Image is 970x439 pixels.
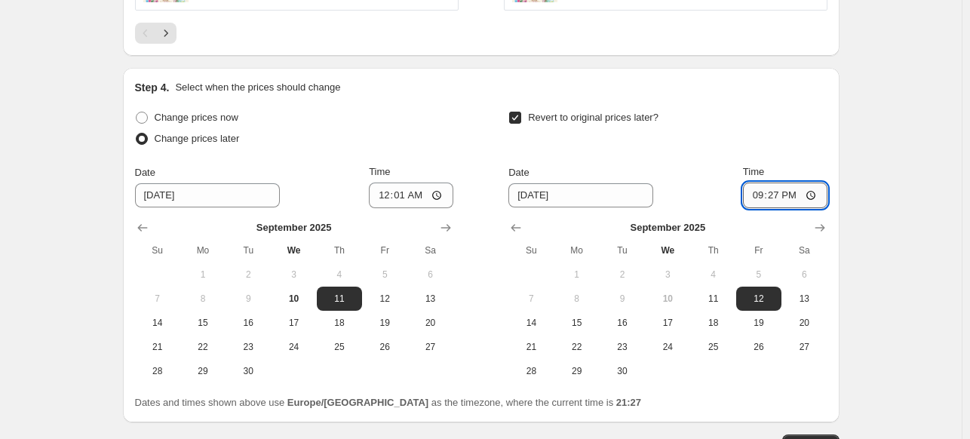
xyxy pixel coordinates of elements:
span: 4 [696,269,729,281]
span: 17 [277,317,310,329]
th: Thursday [690,238,735,262]
button: Saturday September 20 2025 [781,311,827,335]
span: 30 [232,365,265,377]
button: Tuesday September 16 2025 [600,311,645,335]
button: Show previous month, August 2025 [505,217,526,238]
th: Monday [180,238,226,262]
span: Mo [560,244,594,256]
span: 3 [277,269,310,281]
th: Monday [554,238,600,262]
span: Sa [787,244,821,256]
button: Friday September 26 2025 [362,335,407,359]
b: 21:27 [616,397,641,408]
span: Sa [413,244,447,256]
span: 26 [368,341,401,353]
button: Wednesday September 17 2025 [645,311,690,335]
span: 27 [787,341,821,353]
button: Friday September 5 2025 [736,262,781,287]
button: Tuesday September 23 2025 [600,335,645,359]
span: Th [696,244,729,256]
button: Sunday September 7 2025 [508,287,554,311]
span: Date [508,167,529,178]
button: Tuesday September 9 2025 [600,287,645,311]
button: Wednesday September 24 2025 [645,335,690,359]
span: 25 [696,341,729,353]
button: Monday September 15 2025 [554,311,600,335]
button: Tuesday September 30 2025 [226,359,271,383]
span: Fr [368,244,401,256]
span: 2 [606,269,639,281]
span: Su [514,244,548,256]
span: 7 [514,293,548,305]
button: Wednesday September 17 2025 [271,311,316,335]
span: Th [323,244,356,256]
th: Saturday [407,238,453,262]
button: Thursday September 18 2025 [317,311,362,335]
button: Sunday September 14 2025 [508,311,554,335]
span: 12 [368,293,401,305]
button: Tuesday September 16 2025 [226,311,271,335]
button: Thursday September 25 2025 [690,335,735,359]
span: Change prices later [155,133,240,144]
button: Friday September 5 2025 [362,262,407,287]
span: 18 [323,317,356,329]
span: 19 [742,317,775,329]
button: Next [155,23,177,44]
button: Tuesday September 2 2025 [600,262,645,287]
button: Monday September 29 2025 [180,359,226,383]
b: Europe/[GEOGRAPHIC_DATA] [287,397,428,408]
span: 18 [696,317,729,329]
span: 30 [606,365,639,377]
span: 1 [186,269,219,281]
span: 23 [232,341,265,353]
button: Wednesday September 3 2025 [271,262,316,287]
button: Show previous month, August 2025 [132,217,153,238]
button: Friday September 12 2025 [736,287,781,311]
span: 20 [413,317,447,329]
span: 1 [560,269,594,281]
button: Thursday September 25 2025 [317,335,362,359]
th: Sunday [508,238,554,262]
span: 29 [560,365,594,377]
span: 26 [742,341,775,353]
span: 9 [232,293,265,305]
span: 25 [323,341,356,353]
span: 28 [514,365,548,377]
span: Dates and times shown above use as the timezone, where the current time is [135,397,642,408]
button: Today Wednesday September 10 2025 [271,287,316,311]
span: 6 [787,269,821,281]
button: Sunday September 14 2025 [135,311,180,335]
button: Tuesday September 9 2025 [226,287,271,311]
button: Monday September 22 2025 [554,335,600,359]
span: 24 [277,341,310,353]
nav: Pagination [135,23,177,44]
th: Friday [736,238,781,262]
span: 2 [232,269,265,281]
span: Su [141,244,174,256]
button: Show next month, October 2025 [809,217,830,238]
span: 5 [742,269,775,281]
button: Thursday September 18 2025 [690,311,735,335]
span: 16 [606,317,639,329]
button: Today Wednesday September 10 2025 [645,287,690,311]
button: Thursday September 4 2025 [690,262,735,287]
input: 12:00 [743,183,827,208]
span: 10 [651,293,684,305]
span: 22 [186,341,219,353]
span: 7 [141,293,174,305]
span: 15 [186,317,219,329]
button: Friday September 19 2025 [362,311,407,335]
button: Saturday September 13 2025 [407,287,453,311]
span: 23 [606,341,639,353]
span: 11 [323,293,356,305]
p: Select when the prices should change [175,80,340,95]
span: Mo [186,244,219,256]
button: Friday September 26 2025 [736,335,781,359]
th: Saturday [781,238,827,262]
th: Wednesday [271,238,316,262]
span: 15 [560,317,594,329]
button: Monday September 22 2025 [180,335,226,359]
button: Tuesday September 2 2025 [226,262,271,287]
button: Saturday September 27 2025 [781,335,827,359]
span: Time [743,166,764,177]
